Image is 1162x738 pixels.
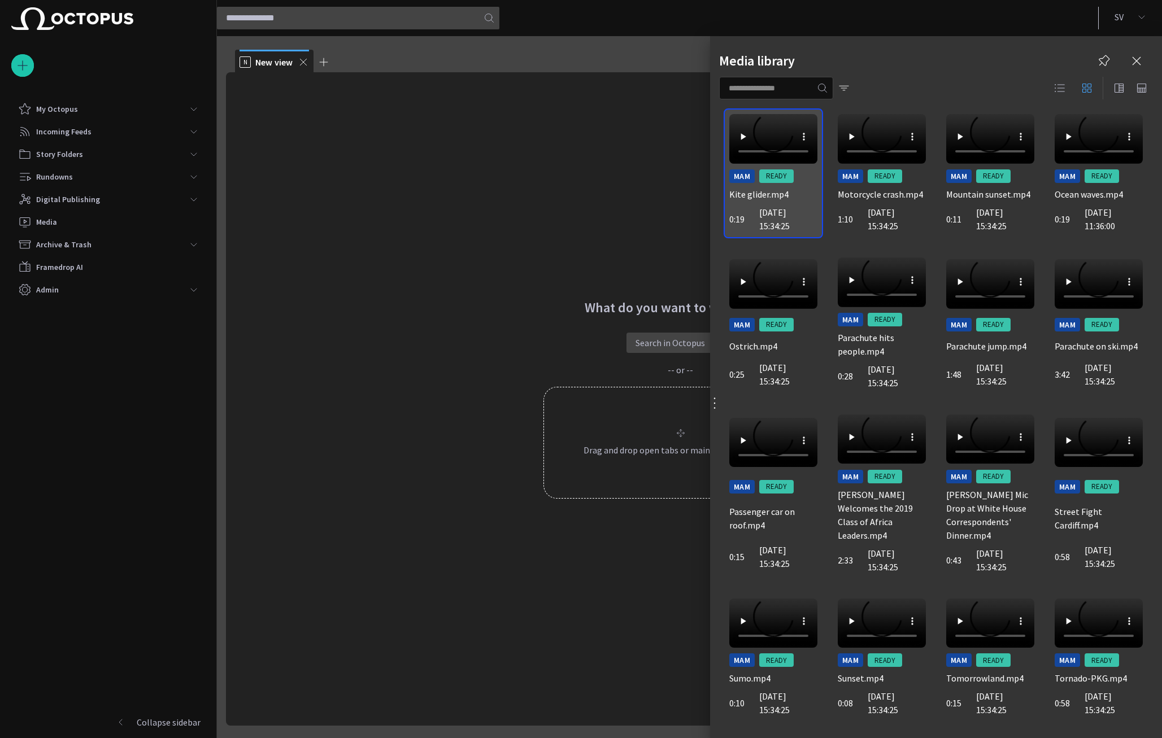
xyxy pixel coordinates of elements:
[842,316,859,324] span: MAM
[1055,671,1143,685] p: Tornado-PKG.mp4
[868,655,902,666] span: READY
[1059,321,1076,329] span: MAM
[1055,550,1080,564] p: 0:58
[1059,483,1076,491] span: MAM
[976,319,1011,330] span: READY
[946,212,972,226] p: 0:11
[1055,187,1143,201] p: Ocean waves.mp4
[759,481,794,492] span: READY
[729,671,817,685] p: Sumo.mp4
[976,689,1034,717] p: [DATE] 15:34:25
[976,655,1011,666] span: READY
[734,483,750,491] span: MAM
[946,696,972,710] p: 0:15
[951,656,967,664] span: MAM
[951,473,967,481] span: MAM
[946,368,972,381] p: 1:48
[838,212,863,226] p: 1:10
[719,53,795,69] h2: Media library
[951,172,967,180] span: MAM
[838,488,926,542] p: [PERSON_NAME] Welcomes the 2019 Class of Africa Leaders.mp4
[734,172,750,180] span: MAM
[729,339,817,353] p: Ostrich.mp4
[729,212,755,226] p: 0:19
[1055,505,1143,532] p: Street Fight Cardiff.mp4
[842,473,859,481] span: MAM
[946,671,1034,685] p: Tomorrowland.mp4
[1085,206,1143,233] p: [DATE] 11:36:00
[946,553,972,567] p: 0:43
[951,321,967,329] span: MAM
[868,314,902,325] span: READY
[838,369,863,383] p: 0:28
[976,547,1034,574] p: [DATE] 15:34:25
[868,689,926,717] p: [DATE] 15:34:25
[868,547,926,574] p: [DATE] 15:34:25
[1085,655,1119,666] span: READY
[729,505,817,532] p: Passenger car on roof.mp4
[729,368,755,381] p: 0:25
[759,543,817,570] p: [DATE] 15:34:25
[838,187,926,201] p: Motorcycle crash.mp4
[734,321,750,329] span: MAM
[1085,171,1119,182] span: READY
[976,471,1011,482] span: READY
[838,671,926,685] p: Sunset.mp4
[1055,696,1080,710] p: 0:58
[1085,481,1119,492] span: READY
[1085,689,1143,717] p: [DATE] 15:34:25
[976,171,1011,182] span: READY
[1055,339,1143,353] p: Parachute on ski.mp4
[1085,361,1143,388] p: [DATE] 15:34:25
[759,171,794,182] span: READY
[759,361,817,388] p: [DATE] 15:34:25
[976,361,1034,388] p: [DATE] 15:34:25
[1055,368,1080,381] p: 3:42
[729,696,755,710] p: 0:10
[729,550,755,564] p: 0:15
[729,187,817,201] p: Kite glider.mp4
[976,206,1034,233] p: [DATE] 15:34:25
[946,187,1034,201] p: Mountain sunset.mp4
[842,656,859,664] span: MAM
[1085,319,1119,330] span: READY
[706,387,724,419] div: Resize sidebar
[838,553,863,567] p: 2:33
[838,331,926,358] p: Parachute hits people.mp4
[868,171,902,182] span: READY
[759,655,794,666] span: READY
[842,172,859,180] span: MAM
[759,206,817,233] p: [DATE] 15:34:25
[868,206,926,233] p: [DATE] 15:34:25
[868,471,902,482] span: READY
[946,488,1034,542] p: [PERSON_NAME] Mic Drop at White House Correspondents' Dinner.mp4
[1055,212,1080,226] p: 0:19
[759,319,794,330] span: READY
[1085,543,1143,570] p: [DATE] 15:34:25
[868,363,926,390] p: [DATE] 15:34:25
[759,689,817,717] p: [DATE] 15:34:25
[734,656,750,664] span: MAM
[838,696,863,710] p: 0:08
[1059,172,1076,180] span: MAM
[946,339,1034,353] p: Parachute jump.mp4
[1059,656,1076,664] span: MAM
